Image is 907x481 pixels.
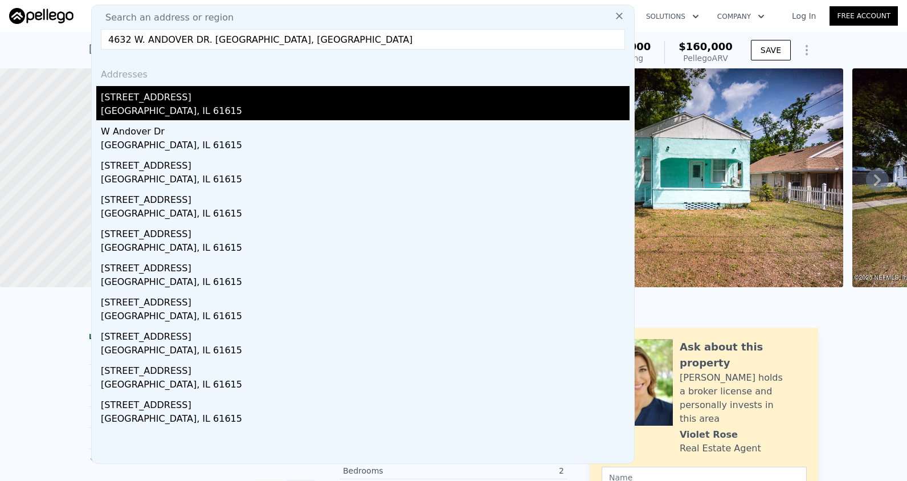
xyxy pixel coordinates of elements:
[795,39,818,62] button: Show Options
[89,41,359,57] div: [STREET_ADDRESS] , [GEOGRAPHIC_DATA] , FL 32208
[101,207,630,223] div: [GEOGRAPHIC_DATA], IL 61615
[680,371,807,426] div: [PERSON_NAME] holds a broker license and personally invests in this area
[101,223,630,241] div: [STREET_ADDRESS]
[101,412,630,428] div: [GEOGRAPHIC_DATA], IL 61615
[101,325,630,344] div: [STREET_ADDRESS]
[778,10,830,22] a: Log In
[101,344,630,360] div: [GEOGRAPHIC_DATA], IL 61615
[101,360,630,378] div: [STREET_ADDRESS]
[453,465,564,476] div: 2
[679,52,733,64] div: Pellego ARV
[96,59,630,86] div: Addresses
[101,257,630,275] div: [STREET_ADDRESS]
[101,309,630,325] div: [GEOGRAPHIC_DATA], IL 61615
[637,6,708,27] button: Solutions
[101,241,630,257] div: [GEOGRAPHIC_DATA], IL 61615
[680,339,807,371] div: Ask about this property
[101,120,630,138] div: W Andover Dr
[101,138,630,154] div: [GEOGRAPHIC_DATA], IL 61615
[89,449,175,465] button: Show more history
[89,332,317,344] div: LISTING & SALE HISTORY
[751,40,791,60] button: SAVE
[680,428,738,442] div: Violet Rose
[96,11,234,25] span: Search an address or region
[101,378,630,394] div: [GEOGRAPHIC_DATA], IL 61615
[101,189,630,207] div: [STREET_ADDRESS]
[708,6,774,27] button: Company
[521,68,843,287] img: Sale: 158160619 Parcel: 34246592
[101,275,630,291] div: [GEOGRAPHIC_DATA], IL 61615
[101,154,630,173] div: [STREET_ADDRESS]
[101,173,630,189] div: [GEOGRAPHIC_DATA], IL 61615
[101,291,630,309] div: [STREET_ADDRESS]
[101,104,630,120] div: [GEOGRAPHIC_DATA], IL 61615
[830,6,898,26] a: Free Account
[101,394,630,412] div: [STREET_ADDRESS]
[101,86,630,104] div: [STREET_ADDRESS]
[9,8,73,24] img: Pellego
[101,29,625,50] input: Enter an address, city, region, neighborhood or zip code
[680,442,761,455] div: Real Estate Agent
[343,465,453,476] div: Bedrooms
[679,40,733,52] span: $160,000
